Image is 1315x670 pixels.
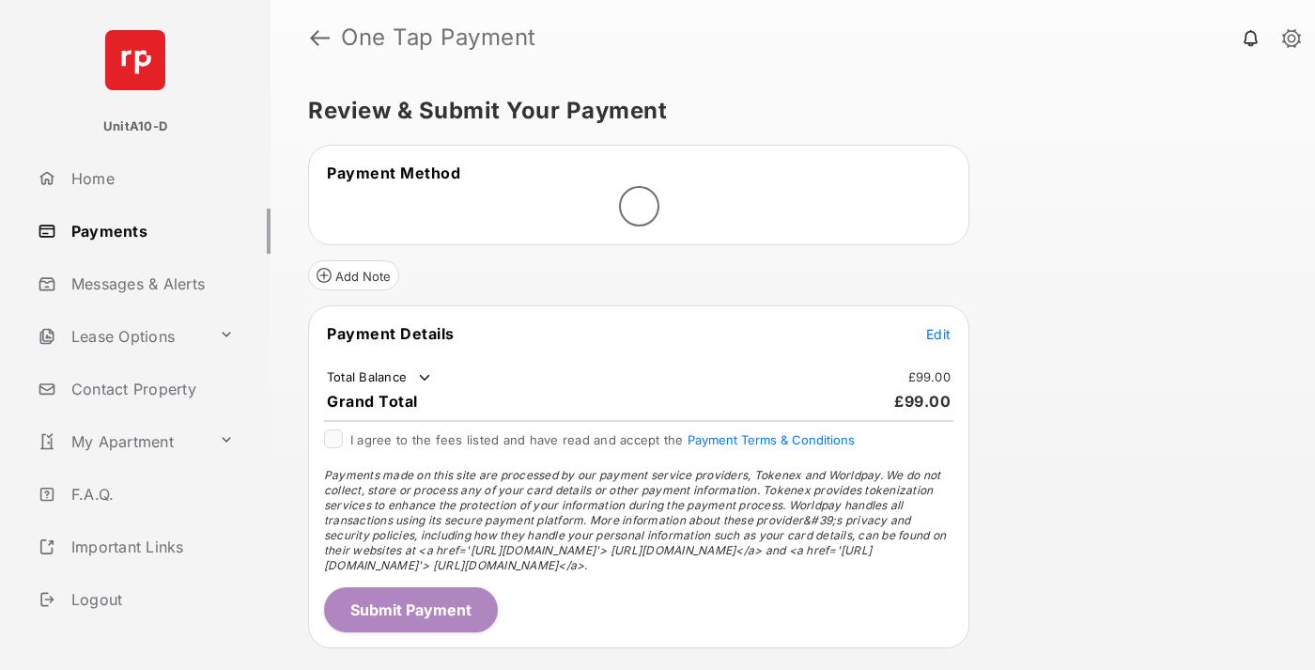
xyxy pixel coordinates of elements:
img: svg+xml;base64,PHN2ZyB4bWxucz0iaHR0cDovL3d3dy53My5vcmcvMjAwMC9zdmciIHdpZHRoPSI2NCIgaGVpZ2h0PSI2NC... [105,30,165,90]
p: UnitA10-D [103,117,167,136]
h5: Review & Submit Your Payment [308,100,1262,122]
span: Edit [926,326,951,342]
a: F.A.Q. [30,472,271,517]
a: Home [30,156,271,201]
span: Payment Method [327,164,460,182]
strong: One Tap Payment [341,26,536,49]
span: Grand Total [327,392,418,411]
span: Payments made on this site are processed by our payment service providers, Tokenex and Worldpay. ... [324,468,946,572]
a: Important Links [30,524,241,569]
td: Total Balance [326,368,434,387]
td: £99.00 [907,368,952,385]
a: Logout [30,577,271,622]
a: Contact Property [30,366,271,412]
a: My Apartment [30,419,211,464]
button: Edit [926,324,951,343]
button: Submit Payment [324,587,498,632]
button: I agree to the fees listed and have read and accept the [688,432,855,447]
a: Lease Options [30,314,211,359]
a: Payments [30,209,271,254]
span: Payment Details [327,324,455,343]
span: I agree to the fees listed and have read and accept the [350,432,855,447]
span: £99.00 [894,392,951,411]
a: Messages & Alerts [30,261,271,306]
button: Add Note [308,260,399,290]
